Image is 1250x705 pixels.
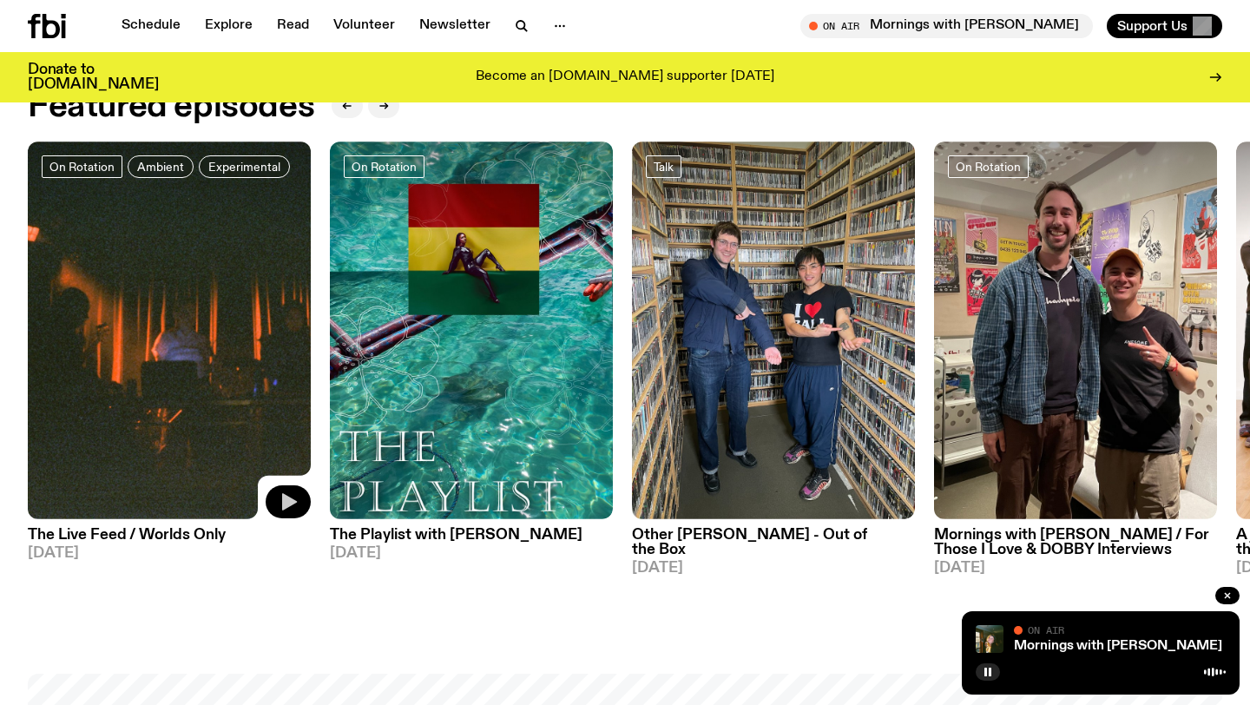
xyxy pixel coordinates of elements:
[934,561,1217,576] span: [DATE]
[1014,639,1222,653] a: Mornings with [PERSON_NAME]
[194,14,263,38] a: Explore
[1028,624,1064,636] span: On Air
[49,160,115,173] span: On Rotation
[28,519,311,561] a: The Live Feed / Worlds Only[DATE]
[632,519,915,576] a: Other [PERSON_NAME] - Out of the Box[DATE]
[128,155,194,178] a: Ambient
[111,14,191,38] a: Schedule
[800,14,1093,38] button: On AirMornings with [PERSON_NAME]
[28,546,311,561] span: [DATE]
[208,160,280,173] span: Experimental
[266,14,319,38] a: Read
[632,528,915,557] h3: Other [PERSON_NAME] - Out of the Box
[934,519,1217,576] a: Mornings with [PERSON_NAME] / For Those I Love & DOBBY Interviews[DATE]
[934,528,1217,557] h3: Mornings with [PERSON_NAME] / For Those I Love & DOBBY Interviews
[137,160,184,173] span: Ambient
[409,14,501,38] a: Newsletter
[646,155,681,178] a: Talk
[632,561,915,576] span: [DATE]
[330,519,613,561] a: The Playlist with [PERSON_NAME][DATE]
[476,69,774,85] p: Become an [DOMAIN_NAME] supporter [DATE]
[28,91,314,122] h2: Featured episodes
[1117,18,1187,34] span: Support Us
[199,155,290,178] a: Experimental
[956,160,1021,173] span: On Rotation
[323,14,405,38] a: Volunteer
[948,155,1029,178] a: On Rotation
[632,142,915,519] img: Matt Do & Other Joe
[344,155,424,178] a: On Rotation
[654,160,674,173] span: Talk
[1107,14,1222,38] button: Support Us
[330,142,613,519] img: The poster for this episode of The Playlist. It features the album artwork for Amaarae's BLACK ST...
[42,155,122,178] a: On Rotation
[352,160,417,173] span: On Rotation
[934,142,1217,519] img: DOBBY and Ben in the fbi.radio studio, standing in front of some tour posters
[28,528,311,543] h3: The Live Feed / Worlds Only
[330,546,613,561] span: [DATE]
[976,625,1003,653] img: Freya smiles coyly as she poses for the image.
[330,528,613,543] h3: The Playlist with [PERSON_NAME]
[28,63,159,92] h3: Donate to [DOMAIN_NAME]
[28,142,311,519] img: A grainy film image of shadowy band figures on stage, with red light behind them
